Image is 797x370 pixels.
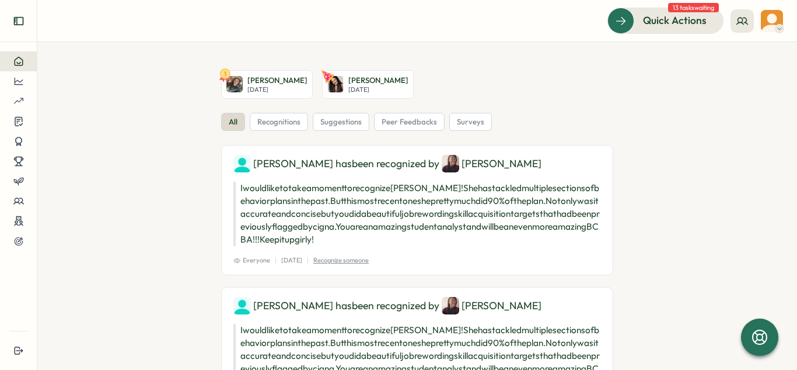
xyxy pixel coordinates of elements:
a: 1Jaylyn letbetter[PERSON_NAME][DATE] [221,70,313,99]
img: Ajisha Sutton [442,297,459,314]
img: Chloe Miller [233,155,251,172]
span: Quick Actions [643,13,707,28]
img: Olivia Arellano [761,10,783,32]
p: | [307,255,309,265]
button: Quick Actions [607,8,723,33]
p: I would like to take a moment to recognize [PERSON_NAME]! She has tackled multiple sections of be... [233,182,601,246]
p: [PERSON_NAME] [247,75,307,86]
a: Rosemary Ornelaz[PERSON_NAME][DATE] [322,70,414,99]
img: Chloe Miller [233,297,251,314]
p: | [275,255,277,265]
div: [PERSON_NAME] [442,155,541,172]
p: [DATE] [348,86,408,94]
text: 1 [224,70,226,78]
span: Everyone [233,255,270,265]
p: [PERSON_NAME] [348,75,408,86]
p: Recognize someone [313,255,369,265]
span: recognitions [257,117,300,127]
img: Rosemary Ornelaz [327,76,344,92]
div: [PERSON_NAME] [442,297,541,314]
div: [PERSON_NAME] has been recognized by [233,155,601,172]
img: Ajisha Sutton [442,155,459,172]
img: Jaylyn letbetter [226,76,243,92]
p: [DATE] [281,255,302,265]
span: suggestions [320,117,362,127]
span: 13 tasks waiting [668,3,719,12]
span: all [229,117,237,127]
div: [PERSON_NAME] has been recognized by [233,297,601,314]
button: Expand sidebar [7,9,30,33]
span: surveys [457,117,484,127]
span: peer feedbacks [382,117,437,127]
p: [DATE] [247,86,307,94]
